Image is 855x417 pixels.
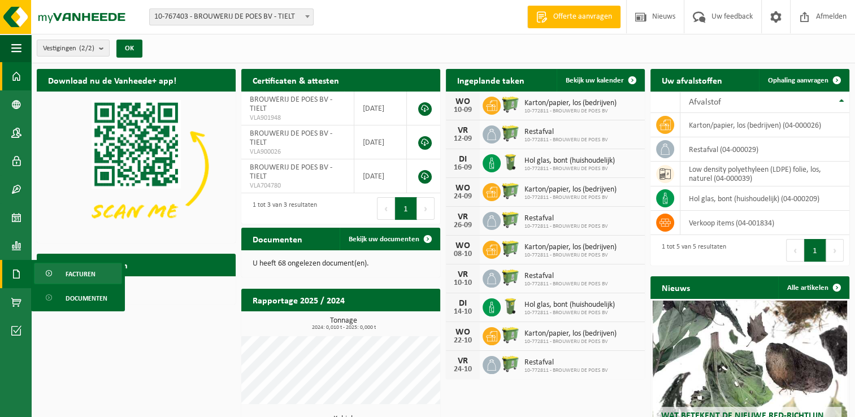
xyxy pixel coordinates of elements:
img: WB-0660-HPE-GN-50 [501,181,520,201]
span: BROUWERIJ DE POES BV - TIELT [250,129,332,147]
span: 10-772811 - BROUWERIJ DE POES BV [524,338,617,345]
img: WB-0140-HPE-GN-50 [501,153,520,172]
span: Karton/papier, los (bedrijven) [524,243,617,252]
h2: Rapportage 2025 / 2024 [241,289,356,311]
a: Documenten [34,287,122,309]
td: [DATE] [354,125,407,159]
span: 10-772811 - BROUWERIJ DE POES BV [524,108,617,115]
div: DI [452,299,474,308]
span: Bekijk uw kalender [566,77,624,84]
button: Previous [377,197,395,220]
a: Bekijk uw documenten [340,228,439,250]
a: Bekijk uw kalender [557,69,644,92]
button: 1 [395,197,417,220]
td: [DATE] [354,92,407,125]
span: Restafval [524,128,608,137]
div: WO [452,328,474,337]
span: Afvalstof [689,98,721,107]
img: WB-0660-HPE-GN-50 [501,210,520,229]
span: 10-772811 - BROUWERIJ DE POES BV [524,194,617,201]
span: Offerte aanvragen [550,11,615,23]
div: 1 tot 3 van 3 resultaten [247,196,317,221]
span: Bekijk uw documenten [349,236,419,243]
span: VLA900026 [250,147,345,157]
div: WO [452,184,474,193]
span: Hol glas, bont (huishoudelijk) [524,301,615,310]
div: 26-09 [452,221,474,229]
div: VR [452,126,474,135]
h2: Documenten [241,228,314,250]
span: 2024: 0,010 t - 2025: 0,000 t [247,325,440,331]
button: OK [116,40,142,58]
div: 1 tot 5 van 5 resultaten [656,238,726,263]
span: Ophaling aanvragen [768,77,828,84]
td: [DATE] [354,159,407,193]
span: 10-772811 - BROUWERIJ DE POES BV [524,137,608,144]
a: Facturen [34,263,122,284]
img: WB-0660-HPE-GN-50 [501,268,520,287]
h3: Tonnage [247,317,440,331]
span: 10-772811 - BROUWERIJ DE POES BV [524,281,608,288]
div: VR [452,270,474,279]
div: WO [452,241,474,250]
div: 08-10 [452,250,474,258]
span: Facturen [66,263,96,285]
span: BROUWERIJ DE POES BV - TIELT [250,163,332,181]
p: Geen data beschikbaar. [48,286,224,294]
div: 10-10 [452,279,474,287]
span: Restafval [524,358,608,367]
span: Karton/papier, los (bedrijven) [524,99,617,108]
h2: Uw afvalstoffen [650,69,734,91]
span: 10-767403 - BROUWERIJ DE POES BV - TIELT [149,8,314,25]
div: 16-09 [452,164,474,172]
span: Restafval [524,214,608,223]
img: Download de VHEPlus App [37,92,236,241]
h2: Nieuws [650,276,701,298]
div: VR [452,357,474,366]
td: karton/papier, los (bedrijven) (04-000026) [680,113,849,137]
img: WB-0660-HPE-GN-50 [501,325,520,345]
span: VLA901948 [250,114,345,123]
img: WB-0140-HPE-GN-50 [501,297,520,316]
a: Bekijk rapportage [356,311,439,333]
div: 24-09 [452,193,474,201]
span: Documenten [66,288,107,309]
button: Vestigingen(2/2) [37,40,110,57]
h2: Certificaten & attesten [241,69,350,91]
span: BROUWERIJ DE POES BV - TIELT [250,95,332,113]
span: 10-767403 - BROUWERIJ DE POES BV - TIELT [150,9,313,25]
td: verkoop items (04-001834) [680,211,849,235]
p: U heeft 68 ongelezen document(en). [253,260,429,268]
h2: Download nu de Vanheede+ app! [37,69,188,91]
img: WB-0660-HPE-GN-50 [501,95,520,114]
span: Hol glas, bont (huishoudelijk) [524,157,615,166]
div: 22-10 [452,337,474,345]
button: Next [826,239,844,262]
div: 12-09 [452,135,474,143]
span: Karton/papier, los (bedrijven) [524,185,617,194]
td: hol glas, bont (huishoudelijk) (04-000209) [680,186,849,211]
span: VLA704780 [250,181,345,190]
span: 10-772811 - BROUWERIJ DE POES BV [524,310,615,316]
div: 10-09 [452,106,474,114]
div: 24-10 [452,366,474,373]
a: Alle artikelen [778,276,848,299]
div: WO [452,97,474,106]
span: Restafval [524,272,608,281]
div: VR [452,212,474,221]
td: low density polyethyleen (LDPE) folie, los, naturel (04-000039) [680,162,849,186]
a: Ophaling aanvragen [759,69,848,92]
button: 1 [804,239,826,262]
button: Next [417,197,435,220]
img: WB-0660-HPE-GN-50 [501,239,520,258]
span: 10-772811 - BROUWERIJ DE POES BV [524,252,617,259]
img: WB-0660-HPE-GN-50 [501,124,520,143]
span: 10-772811 - BROUWERIJ DE POES BV [524,367,608,374]
div: 14-10 [452,308,474,316]
span: Vestigingen [43,40,94,57]
button: Previous [786,239,804,262]
h2: Aangevraagde taken [37,254,139,276]
span: Karton/papier, los (bedrijven) [524,329,617,338]
count: (2/2) [79,45,94,52]
a: Offerte aanvragen [527,6,620,28]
